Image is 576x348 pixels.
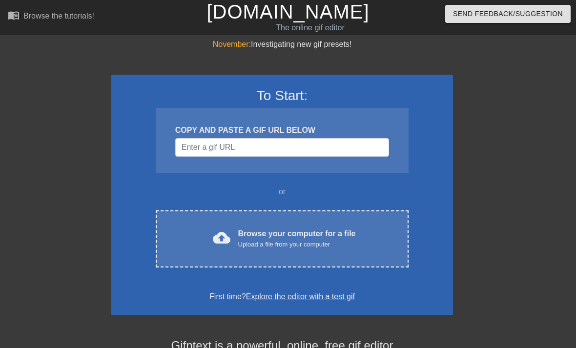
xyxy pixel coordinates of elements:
[453,8,563,20] span: Send Feedback/Suggestion
[175,124,389,136] div: COPY AND PASTE A GIF URL BELOW
[175,138,389,157] input: Username
[206,1,369,22] a: [DOMAIN_NAME]
[197,22,423,34] div: The online gif editor
[238,228,356,249] div: Browse your computer for a file
[246,292,355,301] a: Explore the editor with a test gif
[213,40,251,48] span: November:
[111,39,453,50] div: Investigating new gif presets!
[124,87,440,104] h3: To Start:
[137,186,428,198] div: or
[23,12,94,20] div: Browse the tutorials!
[124,291,440,303] div: First time?
[213,229,230,246] span: cloud_upload
[238,240,356,249] div: Upload a file from your computer
[8,9,94,24] a: Browse the tutorials!
[445,5,571,23] button: Send Feedback/Suggestion
[8,9,20,21] span: menu_book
